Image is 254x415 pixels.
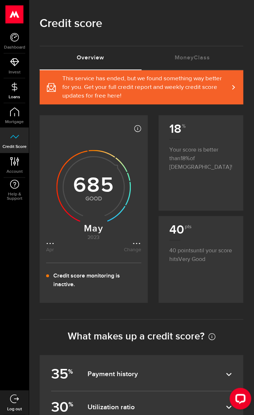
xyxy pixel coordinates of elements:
[53,272,141,289] p: Credit score monitoring is inactive.
[224,385,254,415] iframe: LiveChat chat widget
[40,46,142,69] a: Overview
[40,330,243,342] h2: What makes up a credit score?
[169,240,232,264] p: until your score hits
[169,139,232,172] p: Your score is better than of [DEMOGRAPHIC_DATA]!
[68,400,73,408] sup: %
[87,403,226,411] dfn: Utilization ratio
[181,156,190,162] span: 18
[87,370,226,379] dfn: Payment history
[169,122,185,136] b: 18
[40,14,243,33] h1: Credit score
[51,363,75,386] b: 35
[62,75,229,100] span: This service has ended, but we found something way better for you. Get your full credit report an...
[169,222,191,237] b: 40
[68,367,73,375] sup: %
[40,46,243,70] ul: Tabs Navigation
[178,257,205,262] span: Very Good
[169,248,193,254] span: 40 points
[40,70,243,104] a: This service has ended, but we found something way better for you. Get your full credit report an...
[142,46,244,69] a: MoneyClass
